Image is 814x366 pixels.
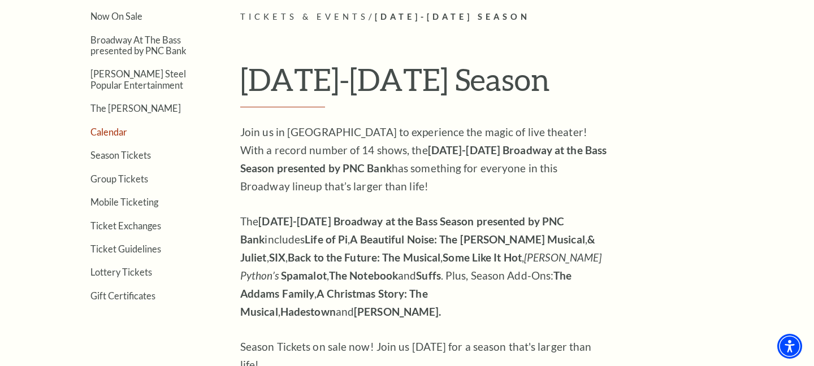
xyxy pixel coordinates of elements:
[329,269,398,282] strong: The Notebook
[350,233,584,246] strong: A Beautiful Noise: The [PERSON_NAME] Musical
[240,143,607,175] strong: [DATE]-[DATE] Broadway at the Bass Season presented by PNC Bank
[90,267,152,277] a: Lottery Tickets
[288,251,440,264] strong: Back to the Future: The Musical
[90,34,187,56] a: Broadway At The Bass presented by PNC Bank
[240,61,757,107] h1: [DATE]-[DATE] Season
[416,269,441,282] strong: Suffs
[90,197,158,207] a: Mobile Ticketing
[280,305,336,318] strong: Hadestown
[240,123,608,195] p: Join us in [GEOGRAPHIC_DATA] to experience the magic of live theater! With a record number of 14 ...
[90,173,148,184] a: Group Tickets
[281,269,327,282] strong: Spamalot
[240,251,601,282] em: [PERSON_NAME] Python’s
[90,127,127,137] a: Calendar
[269,251,285,264] strong: SIX
[240,215,564,246] strong: [DATE]-[DATE] Broadway at the Bass Season presented by PNC Bank
[90,68,186,90] a: [PERSON_NAME] Steel Popular Entertainment
[90,11,142,21] a: Now On Sale
[90,103,181,114] a: The [PERSON_NAME]
[777,334,802,359] div: Accessibility Menu
[90,220,161,231] a: Ticket Exchanges
[240,10,757,24] p: /
[90,243,161,254] a: Ticket Guidelines
[240,269,571,300] strong: The Addams Family
[90,290,155,301] a: Gift Certificates
[240,12,369,21] span: Tickets & Events
[354,305,441,318] strong: [PERSON_NAME].
[240,212,608,321] p: The includes , , , , , , , and . Plus, Season Add-Ons: , , and
[90,150,151,160] a: Season Tickets
[305,233,348,246] strong: Life of Pi
[375,12,530,21] span: [DATE]-[DATE] Season
[240,233,595,264] strong: & Juliet
[240,287,428,318] strong: A Christmas Story: The Musical
[443,251,522,264] strong: Some Like It Hot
